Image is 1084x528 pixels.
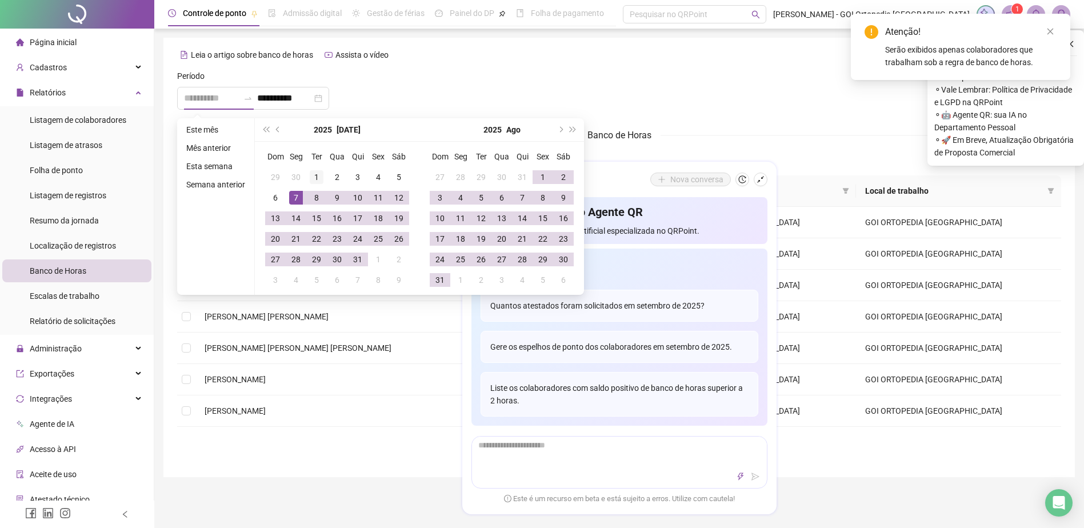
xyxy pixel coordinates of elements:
[495,273,509,287] div: 3
[533,208,553,229] td: 2025-08-15
[450,208,471,229] td: 2025-08-11
[734,470,747,484] button: thunderbolt
[367,9,425,18] span: Gestão de férias
[491,146,512,167] th: Qua
[773,8,970,21] span: [PERSON_NAME] - GOI Ortopedia [GEOGRAPHIC_DATA]
[330,253,344,266] div: 30
[934,83,1077,109] span: ⚬ Vale Lembrar: Política de Privacidade e LGPD na QRPoint
[553,270,574,290] td: 2025-09-06
[265,146,286,167] th: Dom
[265,229,286,249] td: 2025-07-20
[471,208,491,229] td: 2025-08-12
[243,94,253,103] span: to
[265,167,286,187] td: 2025-06-29
[314,118,332,141] button: year panel
[251,10,258,17] span: pushpin
[327,229,347,249] td: 2025-07-23
[433,170,447,184] div: 27
[471,146,491,167] th: Ter
[177,70,205,82] span: Período
[351,170,365,184] div: 3
[289,191,303,205] div: 7
[483,118,502,141] button: year panel
[306,187,327,208] td: 2025-07-08
[265,249,286,270] td: 2025-07-27
[183,9,246,18] span: Controle de ponto
[330,273,344,287] div: 6
[392,191,406,205] div: 12
[121,510,129,518] span: left
[1045,489,1073,517] div: Open Intercom Messenger
[368,208,389,229] td: 2025-07-18
[16,470,24,478] span: audit
[519,205,758,221] h4: Olá, eu sou o Agente QR
[481,290,758,322] div: Quantos atestados foram solicitados em setembro de 2025?
[16,38,24,46] span: home
[536,211,550,225] div: 15
[389,229,409,249] td: 2025-07-26
[587,130,651,141] span: Banco de Horas
[536,232,550,246] div: 22
[842,187,849,194] span: filter
[368,249,389,270] td: 2025-08-01
[351,273,365,287] div: 7
[283,9,342,18] span: Admissão digital
[491,187,512,208] td: 2025-08-06
[536,253,550,266] div: 29
[481,331,758,363] div: Gere os espelhos de ponto dos colaboradores em setembro de 2025.
[259,118,272,141] button: super-prev-year
[371,253,385,266] div: 1
[533,229,553,249] td: 2025-08-22
[327,270,347,290] td: 2025-08-06
[512,249,533,270] td: 2025-08-28
[557,191,570,205] div: 9
[515,232,529,246] div: 21
[325,51,333,59] span: youtube
[454,170,467,184] div: 28
[205,375,266,384] span: [PERSON_NAME]
[330,232,344,246] div: 23
[515,191,529,205] div: 7
[268,9,276,17] span: file-done
[327,208,347,229] td: 2025-07-16
[351,232,365,246] div: 24
[16,395,24,403] span: sync
[16,345,24,353] span: lock
[516,9,524,17] span: book
[430,270,450,290] td: 2025-08-31
[495,170,509,184] div: 30
[433,232,447,246] div: 17
[30,115,126,125] span: Listagem de colaboradores
[289,253,303,266] div: 28
[557,211,570,225] div: 16
[265,187,286,208] td: 2025-07-06
[392,273,406,287] div: 9
[191,50,313,59] span: Leia o artigo sobre banco de horas
[30,38,77,47] span: Página inicial
[337,118,361,141] button: month panel
[495,232,509,246] div: 20
[512,270,533,290] td: 2025-09-04
[182,178,250,191] li: Semana anterior
[30,344,82,353] span: Administração
[368,167,389,187] td: 2025-07-04
[286,270,306,290] td: 2025-08-04
[1015,5,1019,13] span: 1
[286,208,306,229] td: 2025-07-14
[474,253,488,266] div: 26
[306,249,327,270] td: 2025-07-29
[371,170,385,184] div: 4
[269,170,282,184] div: 29
[433,273,447,287] div: 31
[327,146,347,167] th: Qua
[30,291,99,301] span: Escalas de trabalho
[504,495,511,502] span: exclamation-circle
[286,146,306,167] th: Seg
[450,187,471,208] td: 2025-08-04
[885,43,1057,69] div: Serão exibidos apenas colaboradores que trabalham sob a regra de banco de horas.
[553,167,574,187] td: 2025-08-02
[289,170,303,184] div: 30
[512,187,533,208] td: 2025-08-07
[454,273,467,287] div: 1
[757,176,765,184] span: shrink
